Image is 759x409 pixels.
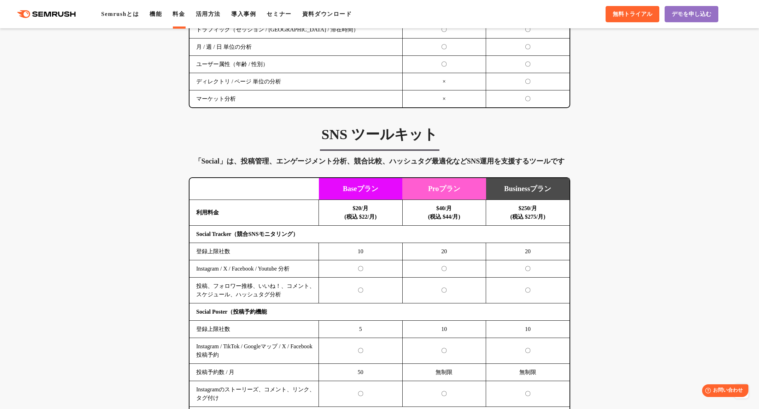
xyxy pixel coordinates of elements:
[319,321,403,338] td: 5
[486,38,570,56] td: 〇
[101,11,139,17] a: Semrushとは
[402,38,486,56] td: 〇
[486,56,570,73] td: 〇
[402,321,486,338] td: 10
[189,338,319,364] td: Instagram / TikTok / Googleマップ / X / Facebook 投稿予約
[319,278,403,303] td: 〇
[402,278,486,303] td: 〇
[319,381,403,407] td: 〇
[606,6,659,22] a: 無料トライアル
[344,205,376,220] b: $20/月 (税込 $22/月)
[319,178,403,200] td: Baseプラン
[428,205,460,220] b: $40/月 (税込 $44/月)
[486,364,570,381] td: 無制限
[189,321,319,338] td: 登録上限社数
[196,209,219,215] b: 利用料金
[486,321,570,338] td: 10
[189,56,402,73] td: ユーザー属性（年齢 / 性別）
[696,381,751,401] iframe: Help widget launcher
[402,90,486,108] td: ×
[302,11,352,17] a: 資料ダウンロード
[319,243,403,260] td: 10
[402,260,486,278] td: 〇
[402,21,486,38] td: 〇
[267,11,291,17] a: セミナー
[231,11,256,17] a: 導入事例
[486,178,570,200] td: Businessプラン
[402,73,486,90] td: ×
[189,381,319,407] td: Instagramのストーリーズ、コメント、リンク、タグ付け
[319,364,403,381] td: 50
[189,364,319,381] td: 投稿予約数 / 月
[196,309,267,315] b: Social Poster（投稿予約機能
[189,243,319,260] td: 登録上限社数
[665,6,718,22] a: デモを申し込む
[402,364,486,381] td: 無制限
[486,21,570,38] td: 〇
[173,11,185,17] a: 料金
[402,338,486,364] td: 〇
[189,260,319,278] td: Instagram / X / Facebook / Youtube 分析
[402,56,486,73] td: 〇
[486,381,570,407] td: 〇
[486,90,570,108] td: 〇
[613,11,652,18] span: 無料トライアル
[189,126,570,143] h3: SNS ツールキット
[196,11,221,17] a: 活用方法
[189,90,402,108] td: マーケット分析
[486,260,570,278] td: 〇
[402,381,486,407] td: 〇
[486,278,570,303] td: 〇
[319,338,403,364] td: 〇
[402,243,486,260] td: 20
[486,243,570,260] td: 20
[189,73,402,90] td: ディレクトリ / ページ 単位の分析
[196,231,298,237] b: Social Tracker（競合SNSモニタリング）
[672,11,711,18] span: デモを申し込む
[189,21,402,38] td: トラフィック（セッション / [GEOGRAPHIC_DATA] / 滞在時間）
[189,155,570,167] div: 「Social」は、投稿管理、エンゲージメント分析、競合比較、ハッシュタグ最適化などSNS運用を支援するツールです
[510,205,545,220] b: $250/月 (税込 $275/月)
[150,11,162,17] a: 機能
[319,260,403,278] td: 〇
[402,178,486,200] td: Proプラン
[189,278,319,303] td: 投稿、フォロワー推移、いいね！、コメント、スケジュール、ハッシュタグ分析
[189,38,402,56] td: 月 / 週 / 日 単位の分析
[486,338,570,364] td: 〇
[486,73,570,90] td: 〇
